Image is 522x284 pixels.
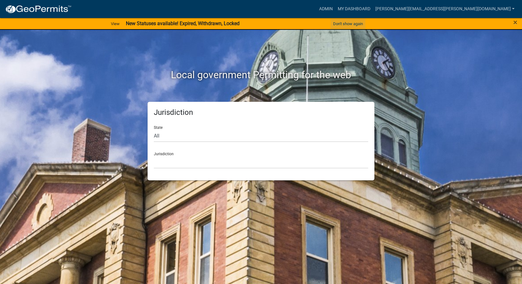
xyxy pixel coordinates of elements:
button: Close [513,19,517,26]
h5: Jurisdiction [154,108,368,117]
a: View [108,19,122,29]
strong: New Statuses available! Expired, Withdrawn, Locked [126,20,240,26]
h2: Local government Permitting for the web [89,69,433,81]
span: × [513,18,517,27]
a: My Dashboard [335,3,373,15]
a: [PERSON_NAME][EMAIL_ADDRESS][PERSON_NAME][DOMAIN_NAME] [373,3,517,15]
a: Admin [317,3,335,15]
button: Don't show again [331,19,365,29]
